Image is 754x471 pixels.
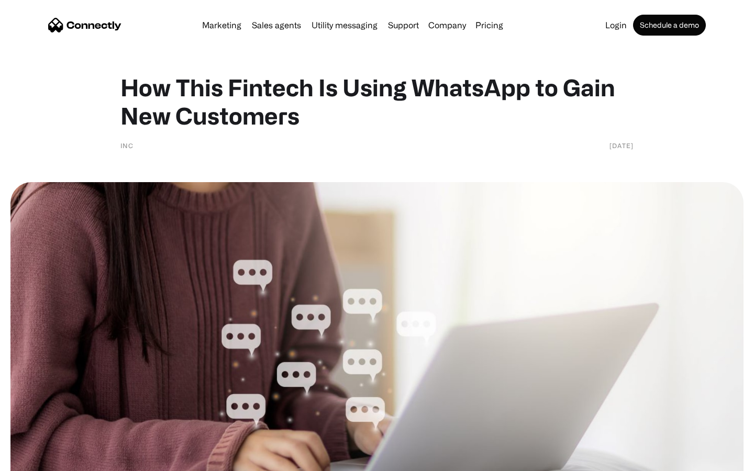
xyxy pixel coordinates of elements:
[609,140,634,151] div: [DATE]
[21,453,63,467] ul: Language list
[428,18,466,32] div: Company
[384,21,423,29] a: Support
[248,21,305,29] a: Sales agents
[601,21,631,29] a: Login
[120,73,634,130] h1: How This Fintech Is Using WhatsApp to Gain New Customers
[10,453,63,467] aside: Language selected: English
[198,21,246,29] a: Marketing
[48,17,121,33] a: home
[307,21,382,29] a: Utility messaging
[425,18,469,32] div: Company
[471,21,507,29] a: Pricing
[633,15,706,36] a: Schedule a demo
[120,140,134,151] div: INC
